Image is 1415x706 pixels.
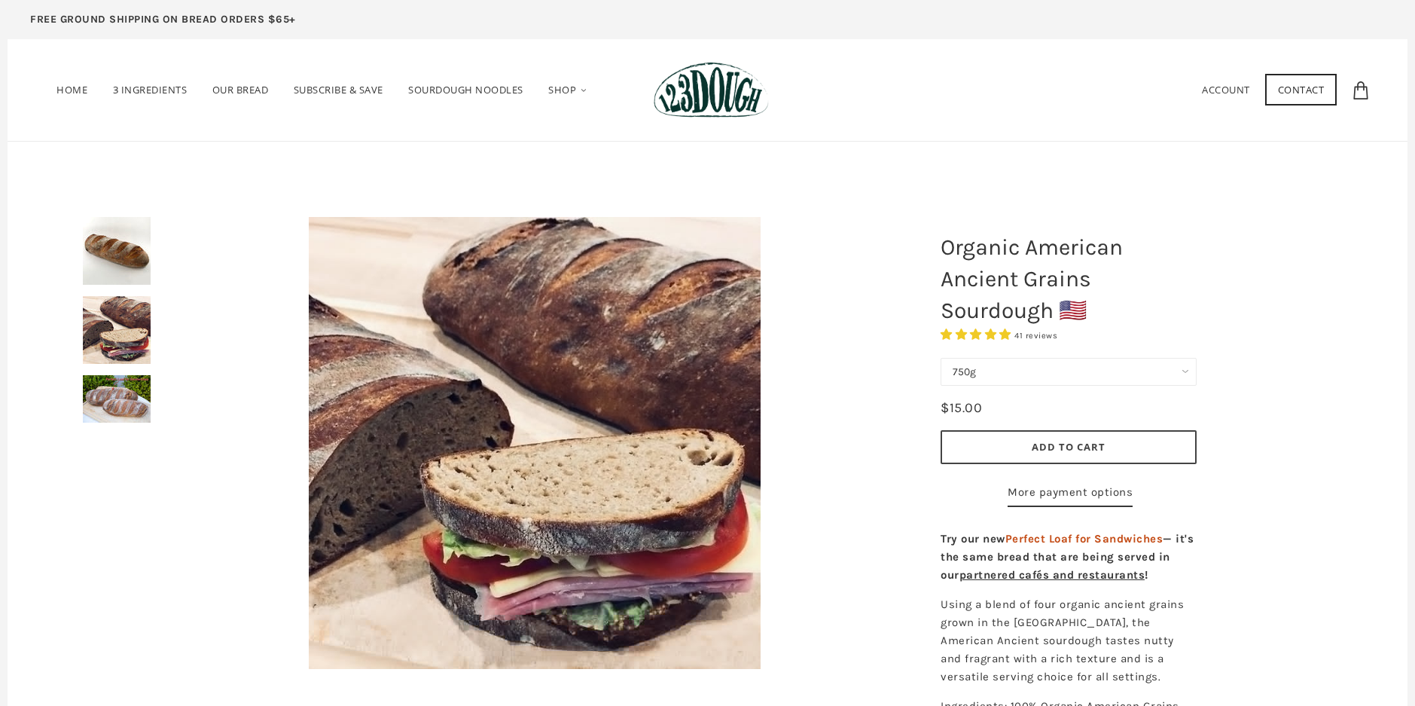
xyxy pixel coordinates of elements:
span: Shop [548,83,576,96]
h1: Organic American Ancient Grains Sourdough 🇺🇸 [929,224,1208,334]
button: Add to Cart [941,430,1197,464]
span: Perfect Loaf for Sandwiches [1005,532,1163,546]
img: 123Dough Bakery [654,62,769,118]
a: Shop [537,63,599,118]
a: FREE GROUND SHIPPING ON BREAD ORDERS $65+ [8,8,319,39]
a: partnered cafés and restaurants [959,568,1145,582]
span: 3 Ingredients [113,83,188,96]
span: 41 reviews [1014,331,1057,341]
a: SOURDOUGH NOODLES [397,63,535,118]
a: Organic American Ancient Grains Sourdough 🇺🇸 [188,217,880,669]
span: Using a blend of four organic ancient grains grown in the [GEOGRAPHIC_DATA], the American Ancient... [941,598,1184,683]
span: Home [56,83,87,96]
strong: Try our new — it's the same bread that are being served in our ! [941,532,1194,582]
span: SOURDOUGH NOODLES [408,83,523,96]
nav: Primary [45,63,599,118]
span: Our Bread [212,83,269,96]
div: $15.00 [941,397,982,419]
img: Organic American Ancient Grains Sourdough 🇺🇸 [309,217,761,669]
img: Organic American Ancient Grains Sourdough 🇺🇸 [83,375,151,423]
span: Subscribe & Save [294,83,383,96]
a: Subscribe & Save [282,63,395,118]
a: Account [1202,83,1250,96]
a: 3 Ingredients [102,63,199,118]
a: Contact [1265,74,1337,105]
img: Organic American Ancient Grains Sourdough 🇺🇸 [83,296,151,364]
img: Organic American Ancient Grains Sourdough 🇺🇸 [83,217,151,285]
a: Home [45,63,99,118]
a: More payment options [1008,483,1133,507]
p: FREE GROUND SHIPPING ON BREAD ORDERS $65+ [30,11,296,28]
span: Add to Cart [1032,440,1105,454]
a: Our Bread [201,63,280,118]
span: 4.93 stars [941,328,1014,341]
